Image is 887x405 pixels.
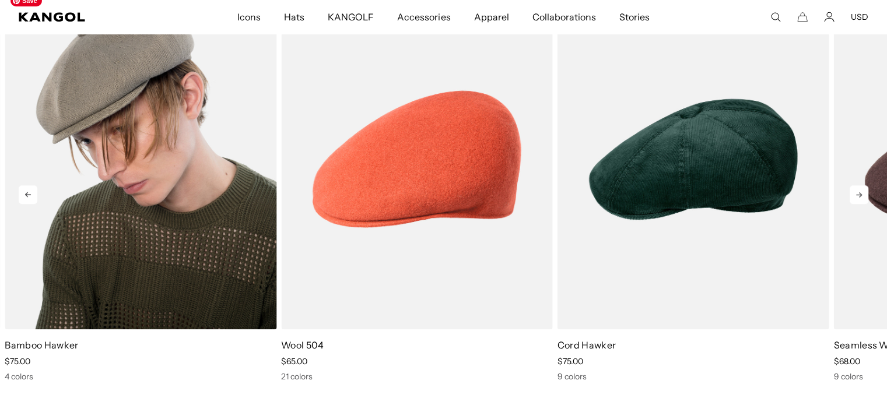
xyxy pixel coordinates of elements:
span: $75.00 [558,356,583,367]
button: Cart [797,12,808,22]
span: $75.00 [5,356,30,367]
a: Kangol [19,12,156,22]
a: Cord Hawker [558,339,616,351]
a: Account [824,12,835,22]
button: USD [851,12,868,22]
div: 4 colors [5,371,276,382]
span: $68.00 [833,356,860,367]
div: 9 colors [558,371,829,382]
div: 21 colors [281,371,553,382]
summary: Search here [770,12,781,22]
a: Bamboo Hawker [5,339,78,351]
span: $65.00 [281,356,307,367]
a: Wool 504 [281,339,324,351]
